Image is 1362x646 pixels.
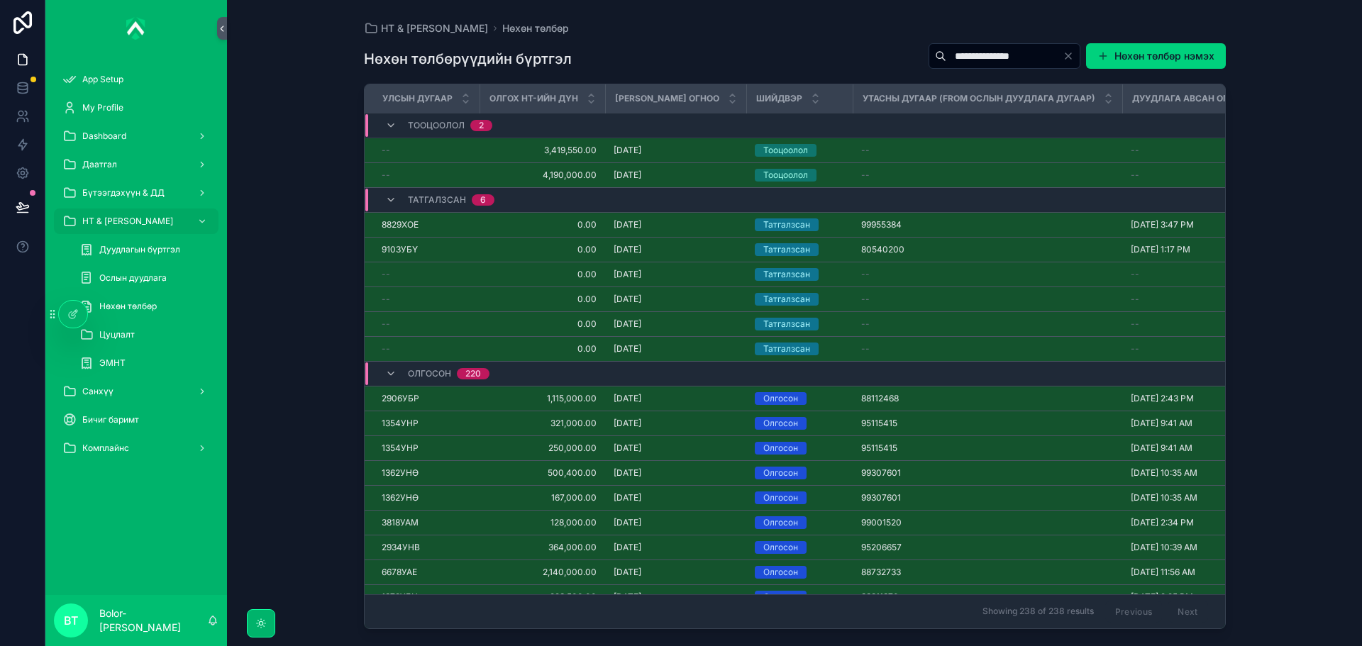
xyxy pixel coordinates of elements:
[1131,393,1194,404] span: [DATE] 2:43 PM
[382,269,472,280] a: --
[382,591,418,603] span: 1973УБН
[614,567,641,578] span: [DATE]
[382,269,390,280] span: --
[1131,169,1139,181] span: --
[755,392,844,405] a: Олгосон
[99,606,207,635] p: Bolor-[PERSON_NAME]
[614,318,641,330] span: [DATE]
[614,418,738,429] a: [DATE]
[614,219,641,230] span: [DATE]
[54,435,218,461] a: Комплайнс
[861,343,870,355] span: --
[488,145,597,156] span: 3,419,550.00
[1131,318,1139,330] span: --
[82,102,123,113] span: My Profile
[489,93,578,104] span: Олгох НТ-ийн дүн
[1131,442,1192,454] span: [DATE] 9:41 AM
[861,219,902,230] span: 99955384
[382,343,390,355] span: --
[861,591,899,603] span: 99811970
[488,219,597,230] a: 0.00
[614,442,738,454] a: [DATE]
[382,219,419,230] span: 8829ХОЕ
[82,130,126,142] span: Dashboard
[382,517,419,528] span: 3818УАМ
[763,591,798,603] div: Олгосон
[755,516,844,529] a: Олгосон
[382,492,419,503] span: 1362УНӨ
[382,567,417,578] span: 6678УАЕ
[1063,50,1080,62] button: Clear
[382,318,390,330] span: --
[614,492,641,503] span: [DATE]
[382,393,472,404] a: 2906УБР
[382,442,419,454] span: 1354УНР
[614,294,641,305] span: [DATE]
[364,49,572,69] h1: Нөхөн төлбөрүүдийн бүртгэл
[763,467,798,479] div: Олгосон
[54,123,218,149] a: Dashboard
[614,343,641,355] span: [DATE]
[488,517,597,528] a: 128,000.00
[755,268,844,281] a: Татгалзсан
[480,194,486,206] div: 6
[614,269,641,280] span: [DATE]
[614,517,738,528] a: [DATE]
[763,318,810,330] div: Татгалзсан
[614,393,641,404] span: [DATE]
[502,21,569,35] span: Нөхөн төлбөр
[861,492,1114,503] a: 99307601
[382,169,390,181] span: --
[82,442,129,454] span: Комплайнс
[763,218,810,231] div: Татгалзсан
[71,294,218,319] a: Нөхөн төлбөр
[1131,567,1195,578] span: [DATE] 11:56 AM
[861,442,1114,454] a: 95115415
[614,244,641,255] span: [DATE]
[861,418,897,429] span: 95115415
[488,442,597,454] span: 250,000.00
[755,491,844,504] a: Олгосон
[861,219,1114,230] a: 99955384
[614,318,738,330] a: [DATE]
[99,272,167,284] span: Ослын дуудлага
[382,294,472,305] a: --
[614,145,738,156] a: [DATE]
[755,343,844,355] a: Татгалзсан
[861,169,870,181] span: --
[465,368,481,379] div: 220
[614,418,641,429] span: [DATE]
[54,180,218,206] a: Бүтээгдэхүүн & ДД
[1131,244,1190,255] span: [DATE] 1:17 PM
[763,144,808,157] div: Тооцоолол
[861,294,870,305] span: --
[861,269,1114,280] a: --
[1131,418,1192,429] span: [DATE] 9:41 AM
[488,343,597,355] a: 0.00
[614,567,738,578] a: [DATE]
[861,169,1114,181] a: --
[488,169,597,181] a: 4,190,000.00
[1131,145,1139,156] span: --
[488,269,597,280] a: 0.00
[488,591,597,603] a: 229,500.00
[861,567,1114,578] a: 88732733
[861,467,1114,479] a: 99307601
[614,294,738,305] a: [DATE]
[364,21,488,35] a: НТ & [PERSON_NAME]
[1086,43,1226,69] button: Нөхөн төлбөр нэмэх
[382,517,472,528] a: 3818УАМ
[479,120,484,131] div: 2
[54,208,218,234] a: НТ & [PERSON_NAME]
[488,294,597,305] a: 0.00
[82,74,123,85] span: App Setup
[488,244,597,255] a: 0.00
[82,216,173,227] span: НТ & [PERSON_NAME]
[382,542,420,553] span: 2934УНВ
